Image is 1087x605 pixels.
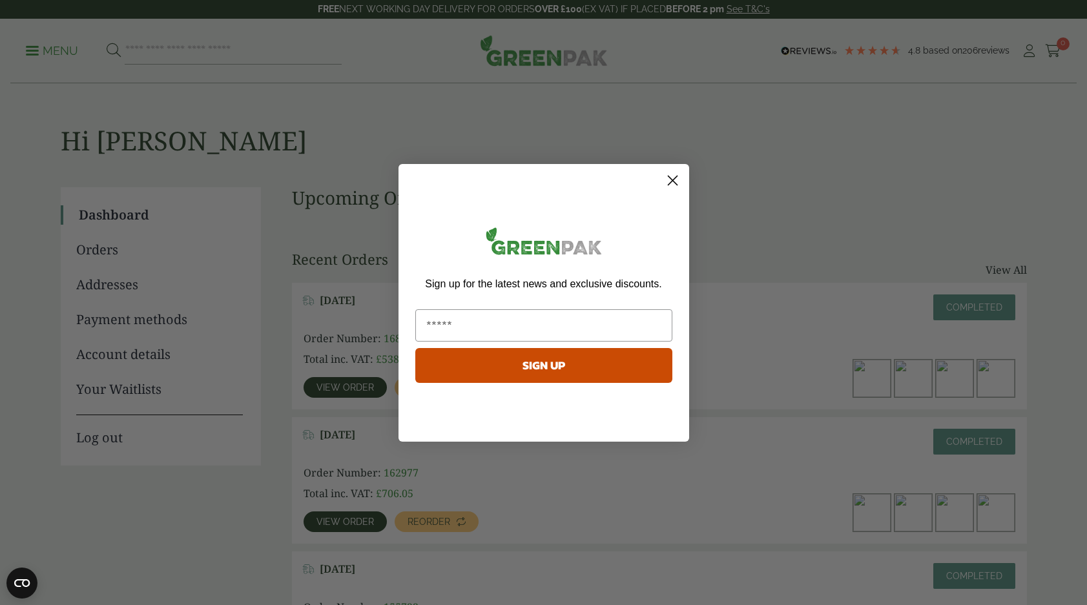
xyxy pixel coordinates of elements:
span: Sign up for the latest news and exclusive discounts. [425,278,661,289]
img: greenpak_logo [415,222,672,265]
button: SIGN UP [415,348,672,383]
button: Close dialog [661,169,684,192]
input: Email [415,309,672,342]
button: Open CMP widget [6,568,37,599]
